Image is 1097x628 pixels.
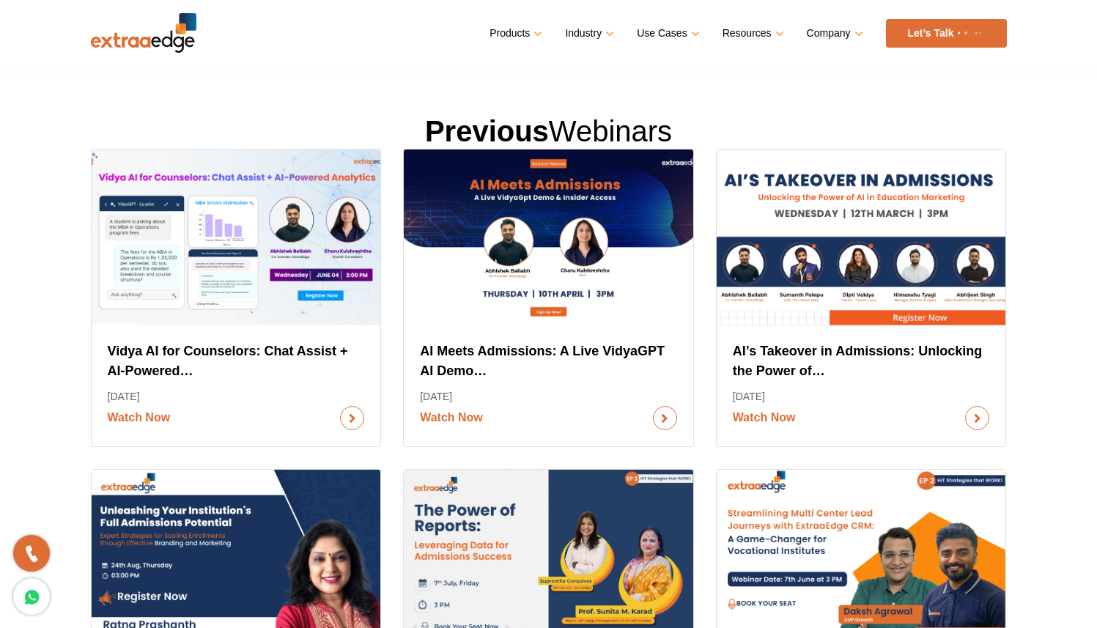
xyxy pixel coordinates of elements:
[91,114,1007,149] h1: Webinars
[425,115,549,147] strong: Previous
[565,23,611,44] a: Industry
[733,406,990,430] a: Watch Now
[807,23,860,44] a: Company
[490,23,539,44] a: Products
[420,406,677,430] a: Watch Now
[723,23,781,44] a: Resources
[108,406,365,430] a: Watch Now
[637,23,696,44] a: Use Cases
[886,19,1007,48] a: Let’s Talk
